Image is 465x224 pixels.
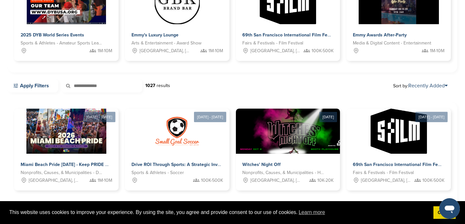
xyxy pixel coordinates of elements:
span: 1M-10M [430,47,444,54]
a: Apply Filters [8,79,58,93]
span: Nonprofits, Causes, & Municipalities - Health and Wellness [242,169,324,176]
div: [DATE] - [DATE] [415,112,448,122]
span: Sort by: [393,83,448,88]
span: results [157,83,170,88]
img: Sponsorpitch & [155,109,200,154]
span: Miami Beach Pride [DATE] - Keep PRIDE Alive [21,162,116,167]
span: 69th San Francisco International Film Festival [353,162,449,167]
strong: 1027 [145,83,155,88]
img: Sponsorpitch & [236,109,354,154]
span: Media & Digital Content - Entertainment [353,40,431,47]
span: 69th San Francisco International Film Festival [242,32,339,38]
div: [DATE] - [DATE] [194,112,226,122]
a: [DATE] - [DATE] Sponsorpitch & 69th San Francisco International Film Festival Fairs & Festivals -... [346,98,451,190]
span: 1M-10M [98,47,112,54]
span: Fairs & Festivals - Film Festival [242,40,303,47]
span: 100K-500K [201,177,223,184]
span: [GEOGRAPHIC_DATA], [GEOGRAPHIC_DATA] [250,177,302,184]
span: Emmy's Luxury Lounge [131,32,179,38]
img: Sponsorpitch & [26,109,107,154]
span: Sports & Athletes - Soccer [131,169,184,176]
span: Fairs & Festivals - Film Festival [353,169,414,176]
span: Sports & Athletes - Amateur Sports Leagues [21,40,102,47]
a: [DATE] Sponsorpitch & Witches' Night Off Nonprofits, Causes, & Municipalities - Health and Wellne... [236,98,340,190]
span: Arts & Entertainment - Award Show [131,40,201,47]
span: 100K-500K [422,177,444,184]
span: 100K-500K [312,47,334,54]
a: [DATE] - [DATE] Sponsorpitch & Drive ROI Through Sports: A Strategic Investment Opportunity Sport... [125,98,229,190]
span: Drive ROI Through Sports: A Strategic Investment Opportunity [131,162,261,167]
span: 1M-10M [208,47,223,54]
span: 1M-10M [98,177,112,184]
span: Witches' Night Off [242,162,281,167]
a: dismiss cookie message [433,206,456,219]
span: [GEOGRAPHIC_DATA], [GEOGRAPHIC_DATA] [361,177,412,184]
span: Nonprofits, Causes, & Municipalities - Diversity, Equity and Inclusion [21,169,102,176]
span: [GEOGRAPHIC_DATA], [GEOGRAPHIC_DATA] [29,177,80,184]
a: Recently Added [408,83,448,89]
div: [DATE] [319,112,337,122]
span: [GEOGRAPHIC_DATA], [GEOGRAPHIC_DATA] [140,47,191,54]
span: 2025 DYB World Series Events [21,32,84,38]
span: 10K-20K [317,177,334,184]
span: This website uses cookies to improve your experience. By using the site, you agree and provide co... [9,208,428,217]
a: [DATE] - [DATE] Sponsorpitch & Miami Beach Pride [DATE] - Keep PRIDE Alive Nonprofits, Causes, & ... [14,98,119,190]
iframe: Button to launch messaging window [439,198,460,219]
span: Emmy Awards After-Party [353,32,407,38]
img: Sponsorpitch & [371,109,427,154]
a: learn more about cookies [298,208,326,217]
div: [DATE] - [DATE] [83,112,115,122]
span: [GEOGRAPHIC_DATA], [GEOGRAPHIC_DATA] [250,47,302,54]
